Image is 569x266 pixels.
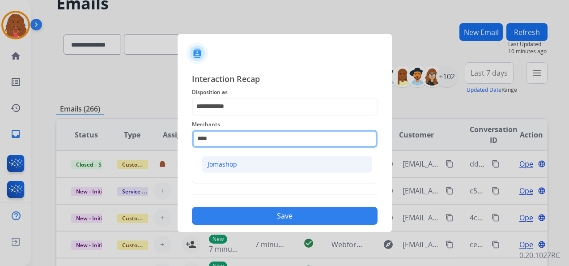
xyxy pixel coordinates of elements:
img: contactIcon [187,43,208,64]
span: Merchants [192,119,378,130]
button: Save [192,207,378,225]
span: Disposition as [192,87,378,98]
div: Jomashop [208,160,237,169]
p: 0.20.1027RC [519,250,560,261]
span: Interaction Recap [192,73,378,87]
img: contact-recap-line.svg [192,194,378,195]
